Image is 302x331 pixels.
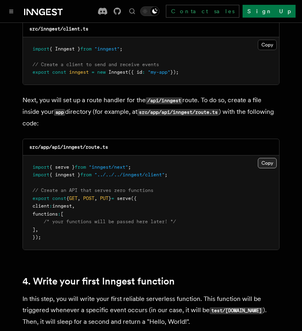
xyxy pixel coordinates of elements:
[83,196,94,201] span: POST
[131,196,137,201] span: ({
[35,227,38,232] span: ,
[146,97,182,104] code: /api/inngest
[33,188,153,193] span: // Create an API that serves zero functions
[97,69,106,75] span: new
[111,196,114,201] span: =
[120,46,122,52] span: ;
[117,196,131,201] span: serve
[22,95,280,129] p: Next, you will set up a route handler for the route. To do so, create a file inside your director...
[29,26,88,32] code: src/inngest/client.ts
[52,69,66,75] span: const
[80,46,92,52] span: from
[33,164,49,170] span: import
[49,164,75,170] span: { serve }
[89,164,128,170] span: "inngest/next"
[61,211,63,217] span: [
[58,211,61,217] span: :
[49,46,80,52] span: { Inngest }
[142,69,145,75] span: :
[128,164,131,170] span: ;
[44,219,176,224] span: /* your functions will be passed here later! */
[243,5,296,18] a: Sign Up
[22,276,175,287] a: 4. Write your first Inngest function
[69,196,78,201] span: GET
[66,196,69,201] span: {
[94,196,97,201] span: ,
[94,172,165,178] span: "../../../inngest/client"
[52,196,66,201] span: const
[33,234,41,240] span: });
[166,5,239,18] a: Contact sales
[75,164,86,170] span: from
[49,203,52,209] span: :
[258,158,277,168] button: Copy
[258,40,277,50] button: Copy
[108,69,128,75] span: Inngest
[140,6,159,16] button: Toggle dark mode
[22,293,280,327] p: In this step, you will write your first reliable serverless function. This function will be trigg...
[92,69,94,75] span: =
[100,196,108,201] span: PUT
[33,172,49,178] span: import
[52,203,72,209] span: inngest
[210,307,263,314] code: test/[DOMAIN_NAME]
[33,69,49,75] span: export
[54,109,65,116] code: app
[33,203,49,209] span: client
[69,69,89,75] span: inngest
[49,172,80,178] span: { inngest }
[165,172,167,178] span: ;
[33,62,159,67] span: // Create a client to send and receive events
[78,196,80,201] span: ,
[94,46,120,52] span: "inngest"
[6,6,16,16] button: Toggle navigation
[33,46,49,52] span: import
[80,172,92,178] span: from
[33,211,58,217] span: functions
[148,69,170,75] span: "my-app"
[128,69,142,75] span: ({ id
[137,109,219,116] code: src/app/api/inngest/route.ts
[33,196,49,201] span: export
[72,203,75,209] span: ,
[33,227,35,232] span: ]
[29,144,108,150] code: src/app/api/inngest/route.ts
[170,69,179,75] span: });
[127,6,137,16] button: Find something...
[108,196,111,201] span: }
